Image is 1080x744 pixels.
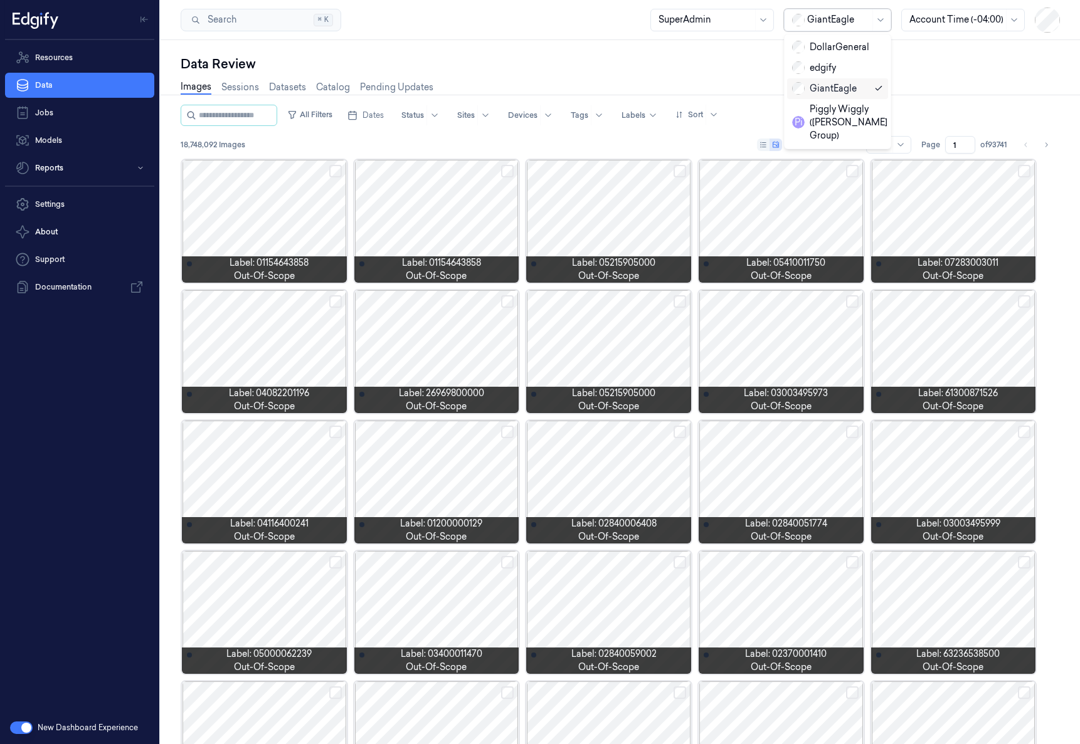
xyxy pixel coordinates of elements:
[674,686,686,699] button: Select row
[923,530,983,543] span: out-of-scope
[406,400,467,413] span: out-of-scope
[329,295,342,308] button: Select row
[406,530,467,543] span: out-of-scope
[501,165,514,177] button: Select row
[923,270,983,283] span: out-of-scope
[501,686,514,699] button: Select row
[572,256,655,270] span: Label: 05215905000
[751,400,812,413] span: out-of-scope
[329,556,342,568] button: Select row
[916,647,1000,661] span: Label: 63236538500
[1018,165,1030,177] button: Select row
[5,219,154,244] button: About
[674,426,686,438] button: Select row
[916,517,1000,530] span: Label: 03003495999
[792,82,857,95] div: GiantEagle
[751,270,812,283] span: out-of-scope
[234,270,295,283] span: out-of-scope
[282,105,337,125] button: All Filters
[751,661,812,674] span: out-of-scope
[918,387,998,400] span: Label: 61300871526
[226,647,312,661] span: Label: 05000062239
[674,165,686,177] button: Select row
[578,530,639,543] span: out-of-scope
[342,105,389,125] button: Dates
[1037,136,1055,154] button: Go to next page
[846,686,859,699] button: Select row
[402,256,481,270] span: Label: 01154643858
[399,387,484,400] span: Label: 26969800000
[234,400,295,413] span: out-of-scope
[329,165,342,177] button: Select row
[745,647,827,661] span: Label: 02370001410
[360,81,433,94] a: Pending Updates
[918,256,998,270] span: Label: 07283003011
[792,116,805,128] span: P i
[578,661,639,674] span: out-of-scope
[181,9,341,31] button: Search⌘K
[792,61,836,75] div: edgify
[269,81,306,94] a: Datasets
[5,247,154,272] a: Support
[329,686,342,699] button: Select row
[329,426,342,438] button: Select row
[5,45,154,70] a: Resources
[572,387,655,400] span: Label: 05215905000
[744,387,828,400] span: Label: 03003495973
[1017,136,1055,154] nav: pagination
[980,139,1007,150] span: of 93741
[846,165,859,177] button: Select row
[751,530,812,543] span: out-of-scope
[923,400,983,413] span: out-of-scope
[571,647,657,661] span: Label: 02840059002
[792,103,887,142] div: Piggly Wiggly ([PERSON_NAME] Group)
[846,295,859,308] button: Select row
[234,661,295,674] span: out-of-scope
[501,295,514,308] button: Select row
[578,270,639,283] span: out-of-scope
[921,139,940,150] span: Page
[571,517,657,530] span: Label: 02840006408
[923,661,983,674] span: out-of-scope
[406,661,467,674] span: out-of-scope
[181,139,245,150] span: 18,748,092 Images
[1018,426,1030,438] button: Select row
[578,400,639,413] span: out-of-scope
[746,256,825,270] span: Label: 05410011750
[181,55,1060,73] div: Data Review
[846,426,859,438] button: Select row
[745,517,827,530] span: Label: 02840051774
[400,517,482,530] span: Label: 01200000129
[846,556,859,568] button: Select row
[134,9,154,29] button: Toggle Navigation
[230,256,309,270] span: Label: 01154643858
[1018,556,1030,568] button: Select row
[5,73,154,98] a: Data
[501,556,514,568] button: Select row
[1018,686,1030,699] button: Select row
[316,81,350,94] a: Catalog
[230,517,309,530] span: Label: 04116400241
[792,41,869,54] div: DollarGeneral
[5,192,154,217] a: Settings
[221,81,259,94] a: Sessions
[406,270,467,283] span: out-of-scope
[1018,295,1030,308] button: Select row
[674,556,686,568] button: Select row
[363,110,384,121] span: Dates
[234,530,295,543] span: out-of-scope
[181,80,211,95] a: Images
[501,426,514,438] button: Select row
[5,155,154,181] button: Reports
[5,100,154,125] a: Jobs
[5,275,154,300] a: Documentation
[5,128,154,153] a: Models
[401,647,482,661] span: Label: 03400011470
[674,295,686,308] button: Select row
[229,387,309,400] span: Label: 04082201196
[203,13,236,26] span: Search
